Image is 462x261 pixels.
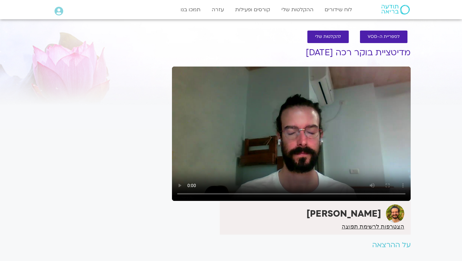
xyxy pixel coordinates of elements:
[177,4,204,16] a: תמכו בנו
[360,31,407,43] a: לספריית ה-VOD
[368,34,400,39] span: לספריית ה-VOD
[386,204,404,223] img: שגב הורוביץ
[172,241,411,249] h2: על ההרצאה
[307,31,349,43] a: להקלטות שלי
[172,48,411,58] h1: מדיטציית בוקר רכה [DATE]
[209,4,227,16] a: עזרה
[342,224,404,230] a: הצטרפות לרשימת תפוצה
[381,5,410,14] img: תודעה בריאה
[306,208,381,220] strong: [PERSON_NAME]
[232,4,273,16] a: קורסים ופעילות
[315,34,341,39] span: להקלטות שלי
[321,4,355,16] a: לוח שידורים
[278,4,317,16] a: ההקלטות שלי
